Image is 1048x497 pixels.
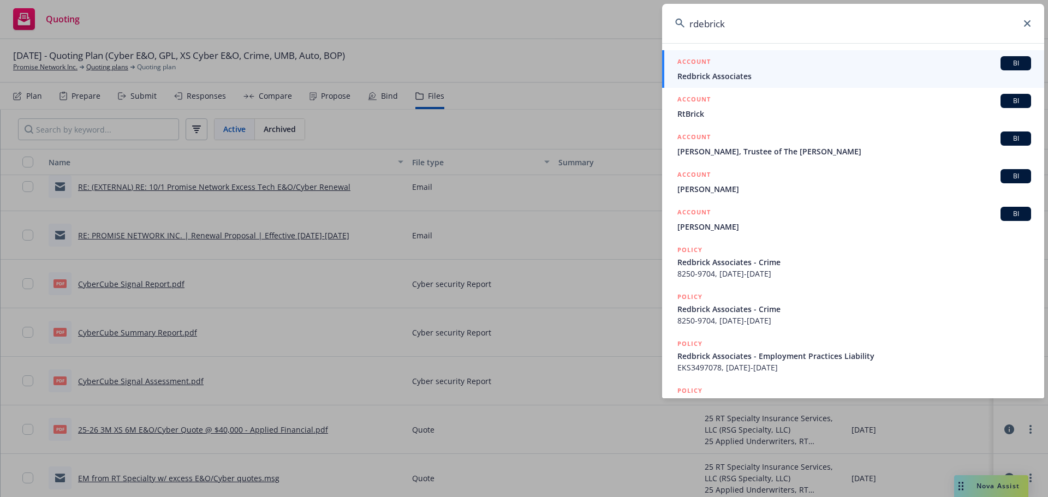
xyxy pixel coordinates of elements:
span: Redbrick Associates [677,70,1031,82]
span: 8250-9704, [DATE]-[DATE] [677,268,1031,279]
h5: POLICY [677,244,702,255]
a: ACCOUNTBI[PERSON_NAME], Trustee of The [PERSON_NAME] [662,125,1044,163]
span: BI [1005,134,1027,143]
h5: ACCOUNT [677,169,711,182]
span: EKS3497078, [DATE]-[DATE] [677,362,1031,373]
span: [PERSON_NAME] [677,221,1031,232]
a: ACCOUNTBIRtBrick [662,88,1044,125]
h5: POLICY [677,291,702,302]
span: Redbrick Associates - Crime [677,256,1031,268]
span: BI [1005,96,1027,106]
span: BI [1005,171,1027,181]
span: RtBrick [677,108,1031,119]
span: Redbrick Associates - Employment Practices Liability [677,397,1031,409]
a: ACCOUNTBI[PERSON_NAME] [662,163,1044,201]
a: POLICYRedbrick Associates - Employment Practices LiabilityEKS3497078, [DATE]-[DATE] [662,332,1044,379]
a: ACCOUNTBI[PERSON_NAME] [662,201,1044,238]
span: BI [1005,209,1027,219]
h5: ACCOUNT [677,131,711,145]
span: BI [1005,58,1027,68]
a: POLICYRedbrick Associates - Crime8250-9704, [DATE]-[DATE] [662,238,1044,285]
h5: ACCOUNT [677,56,711,69]
h5: POLICY [677,385,702,396]
span: 8250-9704, [DATE]-[DATE] [677,315,1031,326]
a: POLICYRedbrick Associates - Employment Practices Liability [662,379,1044,426]
h5: POLICY [677,338,702,349]
h5: ACCOUNT [677,94,711,107]
span: [PERSON_NAME], Trustee of The [PERSON_NAME] [677,146,1031,157]
a: POLICYRedbrick Associates - Crime8250-9704, [DATE]-[DATE] [662,285,1044,332]
span: Redbrick Associates - Employment Practices Liability [677,350,1031,362]
a: ACCOUNTBIRedbrick Associates [662,50,1044,88]
span: Redbrick Associates - Crime [677,303,1031,315]
span: [PERSON_NAME] [677,183,1031,195]
h5: ACCOUNT [677,207,711,220]
input: Search... [662,4,1044,43]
